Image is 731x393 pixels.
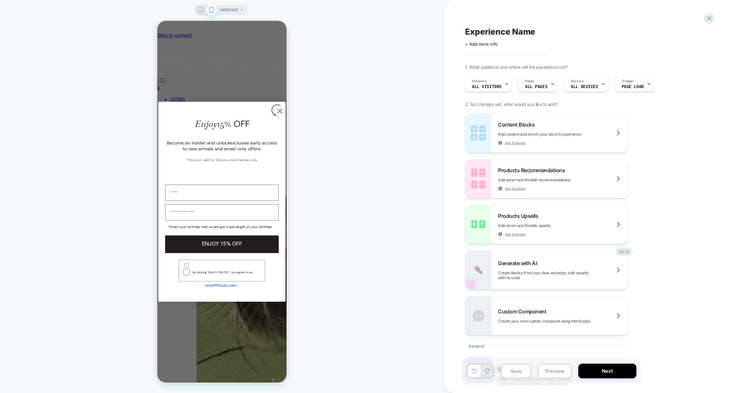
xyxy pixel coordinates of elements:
input: Birthday (optional)* [8,183,121,200]
span: Page Load [622,84,644,89]
button: Close dialog [114,83,126,95]
button: ENJOY 15% OFF [8,215,121,232]
span: exclusive early access to new arrivals and email-only offers. [25,119,120,131]
span: Audience [472,79,487,83]
div: General [465,335,628,357]
span: Generate with AI [498,260,540,266]
a: terms [48,262,56,266]
span: and . [48,262,80,266]
span: + Add more info [465,41,498,47]
span: ALL PAGES [525,84,547,89]
span: Add content and enrich your store's experience [498,132,614,137]
span: See Example [505,232,526,236]
span: Products Recommendations [498,167,568,174]
input: By clicking "ENJOY 15% OFF", you agree to our [27,242,32,247]
span: Enjoy [37,97,92,109]
span: 15% [60,97,74,109]
div: BETA [615,248,633,256]
span: All Visitors [472,84,502,89]
span: Pages [525,79,534,83]
span: Create your own custom componet using html/css/js [498,319,622,324]
span: Devices [571,79,583,83]
span: *Discount valid for full price merchandise only. [29,137,100,141]
span: Content Blocks [498,121,538,128]
span: 1. What audience and where will the experience run? [465,64,567,70]
button: Preview [538,364,572,378]
span: *Share your birthday with us and get a special gift on your birthday. [11,204,115,208]
span: 2. No changes yet, what would you like to add? [465,101,558,107]
span: Add smart and flexible upsells [498,223,583,228]
span: Add smart and flexible recommendations [498,177,603,182]
button: Next [578,364,636,378]
span: Become an insider and unlock [9,119,72,125]
input: Email [8,164,121,180]
span: Custom Component [498,308,550,315]
span: ALL DEVICES [571,84,598,89]
span: See Example [505,141,526,145]
span: Trigger [622,79,634,83]
span: See Example [505,186,526,191]
span: OFF [76,97,92,109]
span: Products Upsells [498,213,541,219]
span: Experience Name [465,27,535,37]
div: By clicking "ENJOY 15% OFF", you agree to our [35,249,96,253]
span: HOMEPAGE [220,5,238,15]
span: Create blocks from your data and style, edit visually with no code [498,270,628,280]
button: Save [501,364,531,378]
a: privacy policy [61,262,80,266]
